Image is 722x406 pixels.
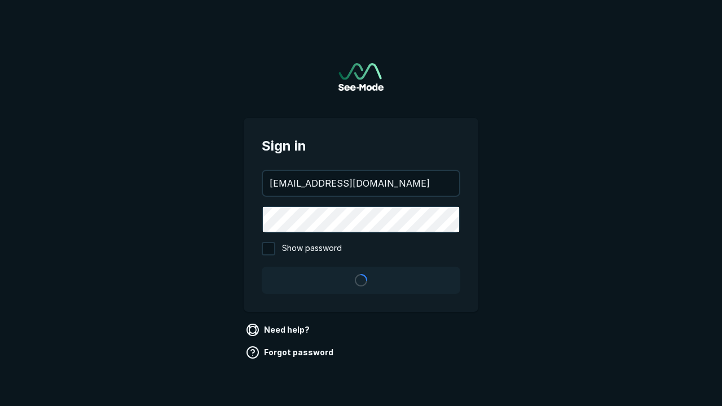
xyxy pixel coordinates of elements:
input: your@email.com [263,171,459,196]
img: See-Mode Logo [338,63,384,91]
a: Need help? [244,321,314,339]
span: Sign in [262,136,460,156]
a: Forgot password [244,343,338,361]
a: Go to sign in [338,63,384,91]
span: Show password [282,242,342,255]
